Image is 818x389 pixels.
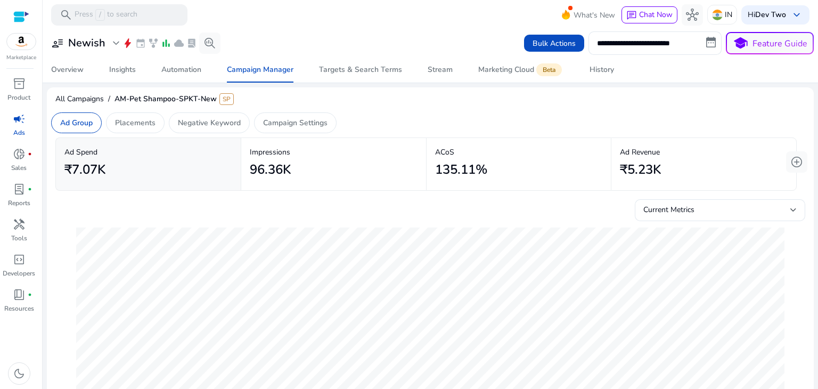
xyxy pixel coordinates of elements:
[748,11,786,19] p: Hi
[178,117,241,128] p: Negative Keyword
[161,38,171,48] span: bar_chart
[725,5,732,24] p: IN
[109,66,136,74] div: Insights
[7,34,36,50] img: amazon.svg
[227,66,293,74] div: Campaign Manager
[110,37,122,50] span: expand_more
[104,94,114,104] span: /
[13,218,26,231] span: handyman
[536,63,562,76] span: Beta
[13,183,26,196] span: lab_profile
[712,10,723,20] img: in.svg
[28,152,32,156] span: fiber_manual_record
[203,37,216,50] span: search_insights
[478,66,564,74] div: Marketing Cloud
[135,38,146,48] span: event
[435,147,603,158] p: ACoS
[28,293,32,297] span: fiber_manual_record
[51,66,84,74] div: Overview
[524,35,584,52] button: Bulk Actions
[28,187,32,191] span: fiber_manual_record
[13,112,26,125] span: campaign
[574,6,615,25] span: What's New
[263,117,328,128] p: Campaign Settings
[161,66,201,74] div: Automation
[13,253,26,266] span: code_blocks
[55,94,104,104] span: All Campaigns
[68,37,105,50] h3: Newish
[148,38,159,48] span: family_history
[3,269,35,278] p: Developers
[122,38,133,48] span: bolt
[626,10,637,21] span: chat
[726,32,814,54] button: schoolFeature Guide
[13,77,26,90] span: inventory_2
[13,128,25,137] p: Ads
[620,147,788,158] p: Ad Revenue
[186,38,197,48] span: lab_profile
[250,162,291,177] h2: 96.36K
[643,205,694,215] span: Current Metrics
[790,9,803,21] span: keyboard_arrow_down
[11,163,27,173] p: Sales
[64,147,232,158] p: Ad Spend
[11,233,27,243] p: Tools
[682,4,703,26] button: hub
[790,156,803,168] span: add_circle
[755,10,786,20] b: Dev Two
[428,66,453,74] div: Stream
[733,36,748,51] span: school
[13,288,26,301] span: book_4
[620,162,661,177] h2: ₹5.23K
[639,10,673,20] span: Chat Now
[752,37,807,50] p: Feature Guide
[8,198,30,208] p: Reports
[199,33,220,54] button: search_insights
[533,38,576,49] span: Bulk Actions
[4,304,34,313] p: Resources
[686,9,699,21] span: hub
[75,9,137,21] p: Press to search
[64,162,105,177] h2: ₹7.07K
[115,117,156,128] p: Placements
[13,148,26,160] span: donut_small
[319,66,402,74] div: Targets & Search Terms
[621,6,677,23] button: chatChat Now
[51,37,64,50] span: user_attributes
[13,367,26,380] span: dark_mode
[95,9,105,21] span: /
[60,9,72,21] span: search
[7,93,30,102] p: Product
[174,38,184,48] span: cloud
[786,151,807,173] button: add_circle
[60,117,93,128] p: Ad Group
[435,162,487,177] h2: 135.11%
[590,66,614,74] div: History
[250,147,418,158] p: Impressions
[6,54,36,62] p: Marketplace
